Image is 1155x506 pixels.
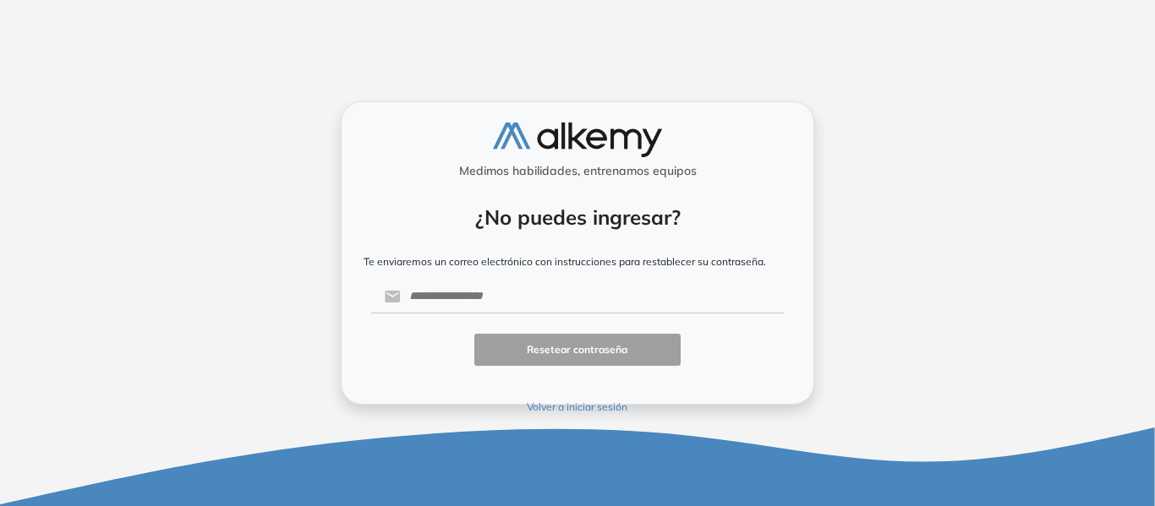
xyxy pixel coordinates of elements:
[364,255,766,268] span: Te enviaremos un correo electrónico con instrucciones para restablecer su contraseña.
[474,334,681,367] button: Resetear contraseña
[493,122,662,157] img: logo-alkemy
[1070,425,1155,506] iframe: Chat Widget
[1070,425,1155,506] div: Widget de chat
[371,400,784,415] button: Volver a iniciar sesión
[348,164,807,178] h5: Medimos habilidades, entrenamos equipos
[364,205,791,230] h4: ¿No puedes ingresar?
